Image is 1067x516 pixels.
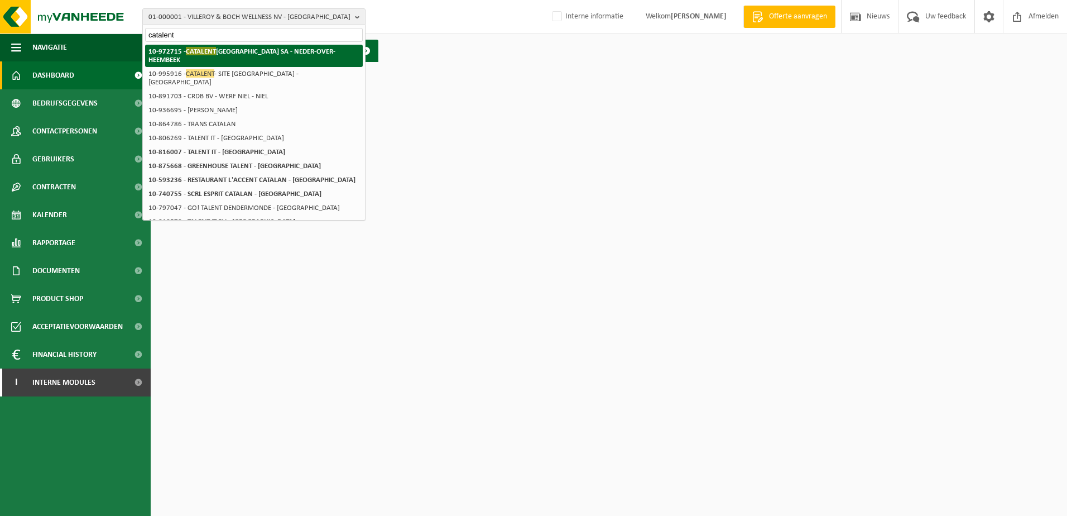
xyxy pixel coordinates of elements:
li: 10-797047 - GO! TALENT DENDERMONDE - [GEOGRAPHIC_DATA] [145,201,363,215]
span: CATALENT [186,69,214,78]
strong: [PERSON_NAME] [671,12,727,21]
label: Interne informatie [550,8,623,25]
li: 10-806269 - TALENT IT - [GEOGRAPHIC_DATA] [145,131,363,145]
span: Kalender [32,201,67,229]
span: 01-000001 - VILLEROY & BOCH WELLNESS NV - [GEOGRAPHIC_DATA] [148,9,350,26]
strong: 10-740755 - SCRL ESPRIT CATALAN - [GEOGRAPHIC_DATA] [148,190,321,198]
strong: 10-875668 - GREENHOUSE TALENT - [GEOGRAPHIC_DATA] [148,163,321,170]
li: 10-891703 - CRDB BV - WERF NIEL - NIEL [145,89,363,103]
a: Offerte aanvragen [743,6,835,28]
span: Rapportage [32,229,75,257]
span: Contracten [32,173,76,201]
span: Offerte aanvragen [766,11,830,22]
span: CATALENT [186,47,216,55]
span: Contactpersonen [32,117,97,145]
li: 10-995916 - - SITE [GEOGRAPHIC_DATA] - [GEOGRAPHIC_DATA] [145,67,363,89]
span: I [11,369,21,396]
span: Gebruikers [32,145,74,173]
strong: 10-593236 - RESTAURANT L'ACCENT CATALAN - [GEOGRAPHIC_DATA] [148,176,355,184]
li: 10-864786 - TRANS CATALAN [145,117,363,131]
span: Product Shop [32,285,83,313]
button: 01-000001 - VILLEROY & BOCH WELLNESS NV - [GEOGRAPHIC_DATA] [142,8,366,25]
span: Documenten [32,257,80,285]
strong: 10-816007 - TALENT IT - [GEOGRAPHIC_DATA] [148,149,285,156]
li: 10-936695 - [PERSON_NAME] [145,103,363,117]
input: Zoeken naar gekoppelde vestigingen [145,28,363,42]
span: Interne modules [32,369,95,396]
strong: 10-810570 - TALENT-IT BV - [GEOGRAPHIC_DATA] [148,218,295,226]
span: Bedrijfsgegevens [32,89,98,117]
span: Dashboard [32,61,74,89]
span: Financial History [32,341,97,369]
span: Acceptatievoorwaarden [32,313,123,341]
span: Navigatie [32,34,67,61]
